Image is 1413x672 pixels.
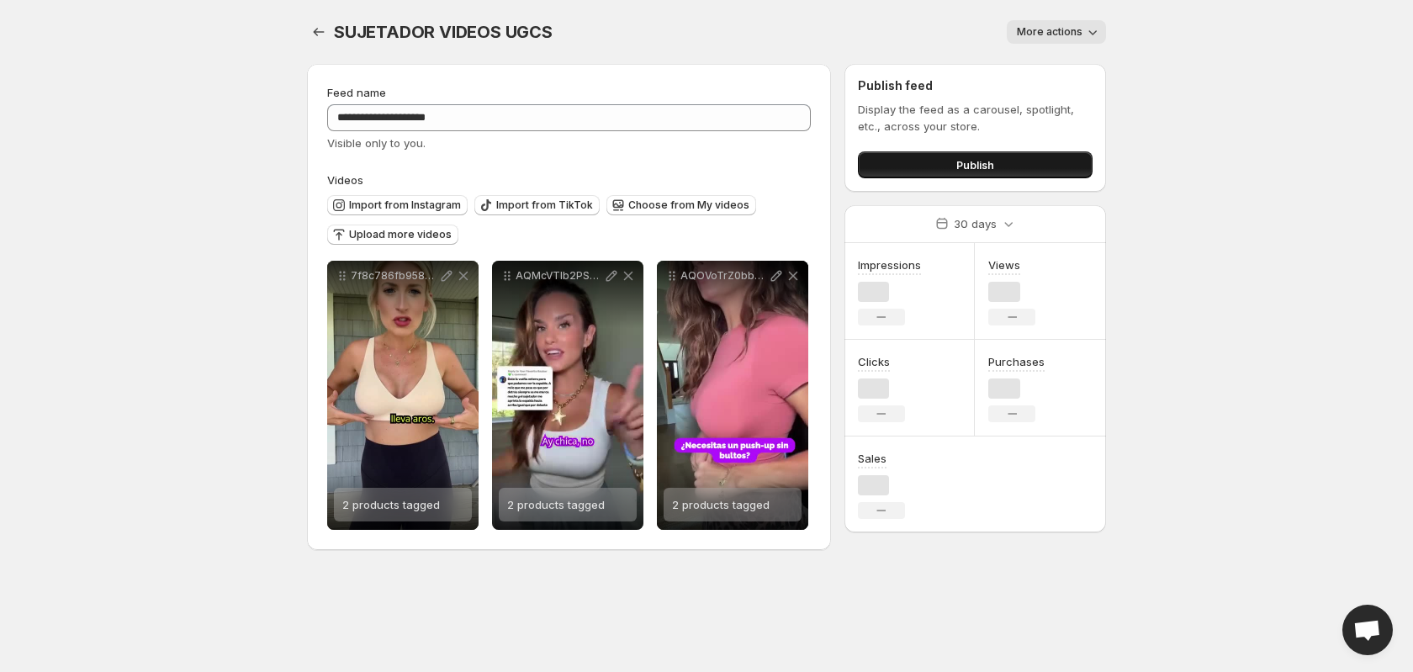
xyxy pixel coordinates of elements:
h3: Purchases [988,353,1045,370]
span: Choose from My videos [628,198,749,212]
span: Upload more videos [349,228,452,241]
button: Import from TikTok [474,195,600,215]
h2: Publish feed [858,77,1093,94]
div: AQMcVTIb2PSF4IK8HWGpzA-7I3R_d10jvV5_8zAjbAQ4CKbMbllChnEvINFoLXglseV7bkS79BfPddilA7gT85vBV2_O_Xg19... [492,261,643,530]
span: 2 products tagged [342,498,440,511]
h3: Views [988,257,1020,273]
div: 7f8c786fb958467ea311301c133500302 products tagged [327,261,479,530]
p: AQMcVTIb2PSF4IK8HWGpzA-7I3R_d10jvV5_8zAjbAQ4CKbMbllChnEvINFoLXglseV7bkS79BfPddilA7gT85vBV2_O_Xg19... [516,269,603,283]
span: Publish [956,156,994,173]
button: Publish [858,151,1093,178]
h3: Sales [858,450,886,467]
button: Import from Instagram [327,195,468,215]
p: AQOVoTrZ0bbUsJk8f-S2-jtpwY86znv4FaMvWclnLecGWhgoU5Y5yZdEG5TCF6pluVTKu28a2_bMQg9zixYlp9_jW9cUVJdKb... [680,269,768,283]
span: Visible only to you. [327,136,426,150]
p: 30 days [954,215,997,232]
p: 7f8c786fb958467ea311301c13350030 [351,269,438,283]
h3: Impressions [858,257,921,273]
div: Open chat [1342,605,1393,655]
span: More actions [1017,25,1082,39]
span: 2 products tagged [507,498,605,511]
span: Import from Instagram [349,198,461,212]
button: Choose from My videos [606,195,756,215]
button: More actions [1007,20,1106,44]
span: 2 products tagged [672,498,770,511]
div: AQOVoTrZ0bbUsJk8f-S2-jtpwY86znv4FaMvWclnLecGWhgoU5Y5yZdEG5TCF6pluVTKu28a2_bMQg9zixYlp9_jW9cUVJdKb... [657,261,808,530]
span: SUJETADOR VIDEOS UGCS [334,22,553,42]
span: Feed name [327,86,386,99]
p: Display the feed as a carousel, spotlight, etc., across your store. [858,101,1093,135]
button: Settings [307,20,331,44]
button: Upload more videos [327,225,458,245]
span: Videos [327,173,363,187]
span: Import from TikTok [496,198,593,212]
h3: Clicks [858,353,890,370]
